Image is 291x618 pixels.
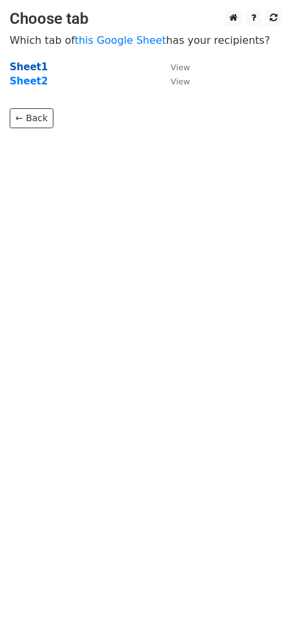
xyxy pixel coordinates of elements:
[10,75,48,87] a: Sheet2
[10,108,53,128] a: ← Back
[10,34,281,47] p: Which tab of has your recipients?
[227,556,291,618] iframe: Chat Widget
[158,61,190,73] a: View
[171,63,190,72] small: View
[75,34,166,46] a: this Google Sheet
[158,75,190,87] a: View
[171,77,190,86] small: View
[10,61,48,73] a: Sheet1
[10,10,281,28] h3: Choose tab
